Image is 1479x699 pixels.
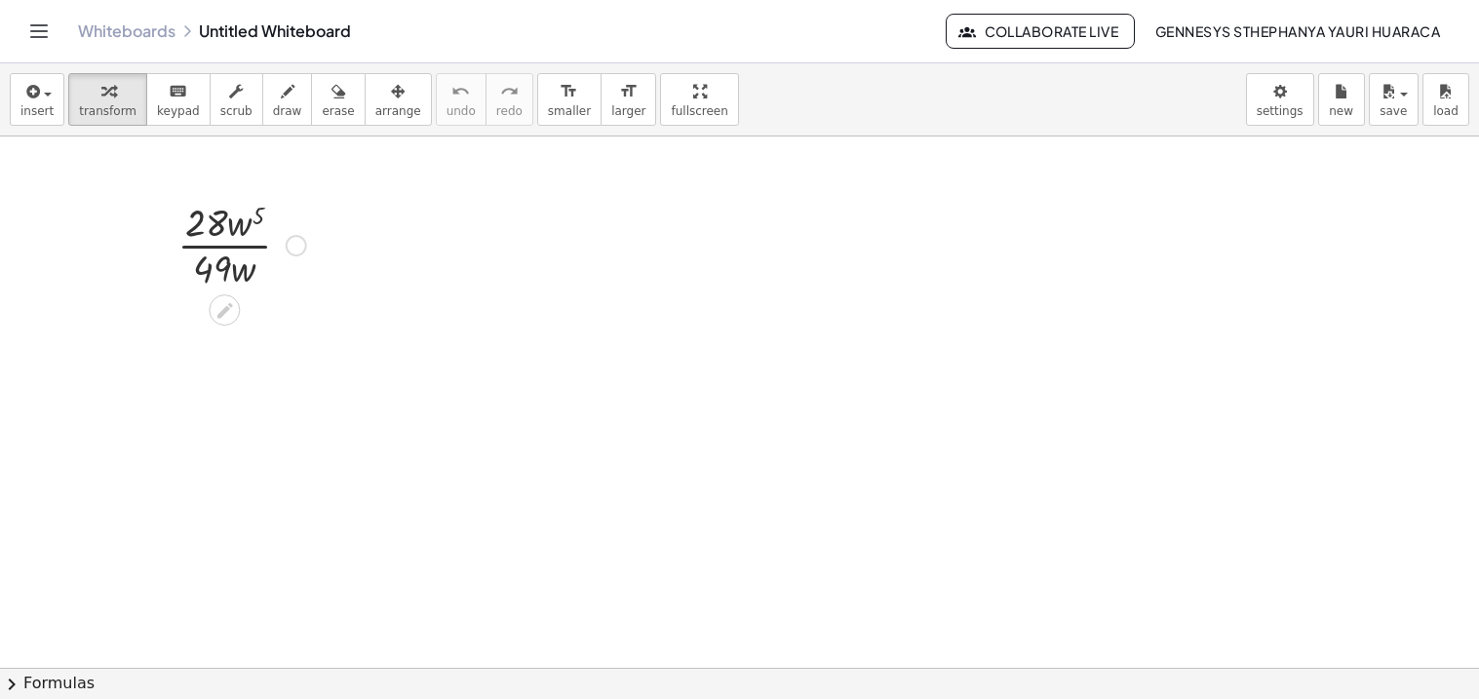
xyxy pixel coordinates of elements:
i: redo [500,80,519,103]
span: erase [322,104,354,118]
button: load [1422,73,1469,126]
span: settings [1257,104,1304,118]
button: fullscreen [660,73,738,126]
span: smaller [548,104,591,118]
i: keyboard [169,80,187,103]
button: Collaborate Live [946,14,1135,49]
button: format_sizesmaller [537,73,602,126]
button: GENNESYS STHEPHANYA YAURI HUARACA [1139,14,1456,49]
button: new [1318,73,1365,126]
button: keyboardkeypad [146,73,211,126]
span: draw [273,104,302,118]
button: undoundo [436,73,487,126]
i: undo [451,80,470,103]
span: keypad [157,104,200,118]
span: Collaborate Live [962,22,1118,40]
button: arrange [365,73,432,126]
button: scrub [210,73,263,126]
span: transform [79,104,136,118]
button: transform [68,73,147,126]
button: save [1369,73,1419,126]
button: erase [311,73,365,126]
button: Toggle navigation [23,16,55,47]
span: save [1380,104,1407,118]
span: insert [20,104,54,118]
span: undo [447,104,476,118]
a: Whiteboards [78,21,175,41]
span: fullscreen [671,104,727,118]
span: larger [611,104,645,118]
i: format_size [619,80,638,103]
button: draw [262,73,313,126]
span: redo [496,104,523,118]
button: format_sizelarger [601,73,656,126]
button: redoredo [486,73,533,126]
span: new [1329,104,1353,118]
span: arrange [375,104,421,118]
span: load [1433,104,1459,118]
i: format_size [560,80,578,103]
button: settings [1246,73,1314,126]
div: Edit math [209,294,240,326]
span: scrub [220,104,253,118]
span: GENNESYS STHEPHANYA YAURI HUARACA [1154,22,1440,40]
button: insert [10,73,64,126]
